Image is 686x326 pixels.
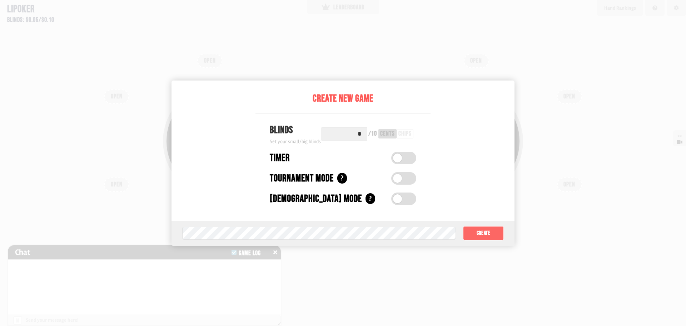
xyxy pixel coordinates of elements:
div: Set your small/big blinds [270,138,321,145]
div: ? [337,173,347,184]
div: cents [380,131,395,137]
div: Tournament Mode [270,171,334,186]
div: Blinds [270,123,321,138]
div: ? [366,193,375,204]
div: [DEMOGRAPHIC_DATA] Mode [270,191,362,206]
button: Create [463,226,504,240]
div: chips [398,131,412,137]
div: Create New Game [255,91,431,106]
div: Timer [270,151,290,166]
div: / 10 [368,131,377,137]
